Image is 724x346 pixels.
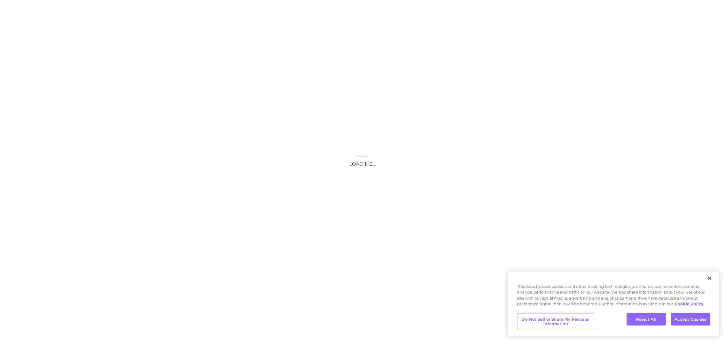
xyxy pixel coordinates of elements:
div: This website uses cookies and other tracking technologies to enhance user experience and to analy... [508,284,719,310]
button: Reject All [627,313,666,326]
button: Do Not Sell or Share My Personal Information, Opens the preference center dialog [517,313,594,330]
button: Close [703,272,716,285]
div: Cookie banner [508,272,719,336]
a: More information about your privacy, opens in a new tab [675,301,703,306]
div: Privacy [508,272,719,336]
button: Accept Cookies [671,313,710,326]
h3: Loading... [302,161,422,167]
